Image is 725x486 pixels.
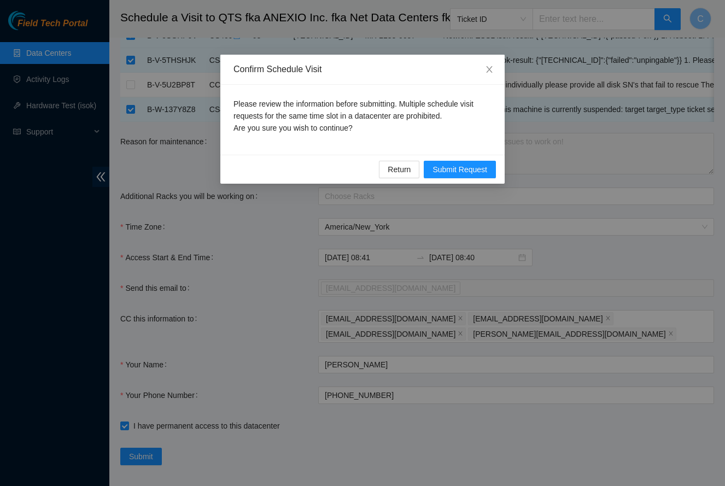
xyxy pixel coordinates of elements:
button: Submit Request [424,161,496,178]
span: close [485,65,494,74]
div: Confirm Schedule Visit [233,63,492,75]
p: Please review the information before submitting. Multiple schedule visit requests for the same ti... [233,98,492,134]
button: Close [474,55,505,85]
button: Return [379,161,419,178]
span: Return [388,163,411,175]
span: Submit Request [432,163,487,175]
